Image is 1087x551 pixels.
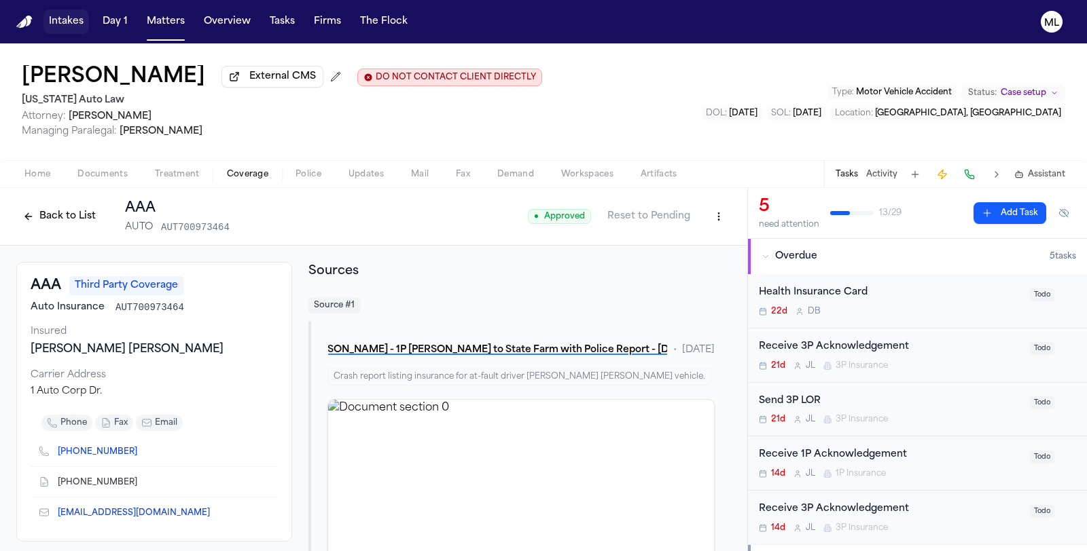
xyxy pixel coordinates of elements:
span: DOL : [706,109,727,117]
span: Motor Vehicle Accident [856,88,952,96]
span: email [155,417,177,428]
span: [PERSON_NAME] [69,111,152,121]
span: D B [808,306,821,317]
span: Police [296,169,321,180]
a: [EMAIL_ADDRESS][DOMAIN_NAME] [58,508,210,518]
span: Updates [349,169,384,180]
span: Attorney: [22,111,66,121]
span: AUTO [125,221,153,234]
span: Third Party Coverage [69,276,183,295]
span: 3P Insurance [836,522,888,533]
button: Edit Location: Plymouth Township, MI [831,107,1065,120]
span: 21d [771,360,785,371]
button: Add Task [906,165,925,184]
span: [GEOGRAPHIC_DATA], [GEOGRAPHIC_DATA] [875,109,1061,117]
button: Add Task [974,202,1046,224]
button: Activity [866,169,897,180]
span: J L [806,360,815,371]
div: Open task: Health Insurance Card [748,274,1087,328]
button: Hide completed tasks (⌘⇧H) [1052,202,1076,224]
div: Receive 3P Acknowledgement [759,339,1022,355]
span: Todo [1030,288,1054,301]
span: DO NOT CONTACT CLIENT DIRECTLY [376,72,536,83]
button: Day 1 [97,9,133,34]
div: Open task: Receive 3P Acknowledgement [748,491,1087,544]
span: J L [806,468,815,479]
h3: AAA [31,276,61,295]
button: Firms [308,9,346,34]
span: J L [806,522,815,533]
span: [PHONE_NUMBER] [58,477,137,488]
h2: [US_STATE] Auto Law [22,92,542,109]
span: 5 task s [1050,251,1076,262]
div: Send 3P LOR [759,394,1022,409]
img: Finch Logo [16,16,33,28]
span: ● [534,211,539,222]
div: need attention [759,219,819,230]
button: Intakes [43,9,89,34]
a: Tasks [264,9,300,34]
h1: [PERSON_NAME] [22,65,205,90]
span: Coverage [227,169,268,180]
span: 21d [771,414,785,425]
span: • [673,343,677,357]
div: Receive 3P Acknowledgement [759,501,1022,517]
button: phone [41,415,92,431]
span: Mail [411,169,429,180]
span: fax [114,417,128,428]
button: [PERSON_NAME] - 1P [PERSON_NAME] to State Farm with Police Report - [DATE] [327,338,668,362]
span: 3P Insurance [836,360,888,371]
span: [DATE] [682,343,715,357]
a: [PHONE_NUMBER] [58,446,137,457]
button: Edit client contact restriction [357,69,542,86]
span: Fax [456,169,470,180]
span: Todo [1030,505,1054,518]
span: Source # 1 [308,297,360,313]
div: 5 [759,196,819,218]
span: Type : [832,88,854,96]
button: Edit SOL: 2028-08-24 [767,107,825,120]
button: Edit DOL: 2025-08-24 [702,107,762,120]
div: Carrier Address [31,368,278,382]
span: Artifacts [641,169,677,180]
h1: AAA [125,199,230,218]
span: Home [24,169,50,180]
button: fax [95,415,133,431]
button: Change status from Case setup [961,85,1065,101]
button: Reset to Pending [599,206,698,227]
span: Status: [968,88,997,98]
span: Todo [1030,396,1054,409]
div: Open task: Receive 3P Acknowledgement [748,328,1087,383]
span: phone [60,417,87,428]
span: 13 / 29 [879,208,902,218]
button: The Flock [355,9,413,34]
span: 14d [771,522,785,533]
button: Matters [141,9,190,34]
button: Back to List [16,206,103,227]
span: Todo [1030,451,1054,463]
span: Case setup [1001,88,1046,98]
button: Edit Type: Motor Vehicle Accident [828,85,956,99]
h2: Sources [308,262,731,281]
a: Home [16,16,33,28]
span: External CMS [249,70,316,83]
div: Insured [31,325,278,339]
button: Tasks [836,169,858,180]
span: J L [806,414,815,425]
span: 1P Insurance [836,468,886,479]
span: AUT700973464 [161,221,230,234]
div: Open task: Receive 1P Acknowledgement [748,436,1087,491]
span: Overdue [775,250,817,263]
span: Treatment [155,169,200,180]
button: External CMS [221,66,323,88]
button: Edit matter name [22,65,205,90]
button: Assistant [1014,169,1065,180]
span: Todo [1030,342,1054,355]
span: Auto Insurance [31,301,105,314]
div: 1 Auto Corp Dr. [31,385,278,398]
button: Create Immediate Task [933,165,952,184]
